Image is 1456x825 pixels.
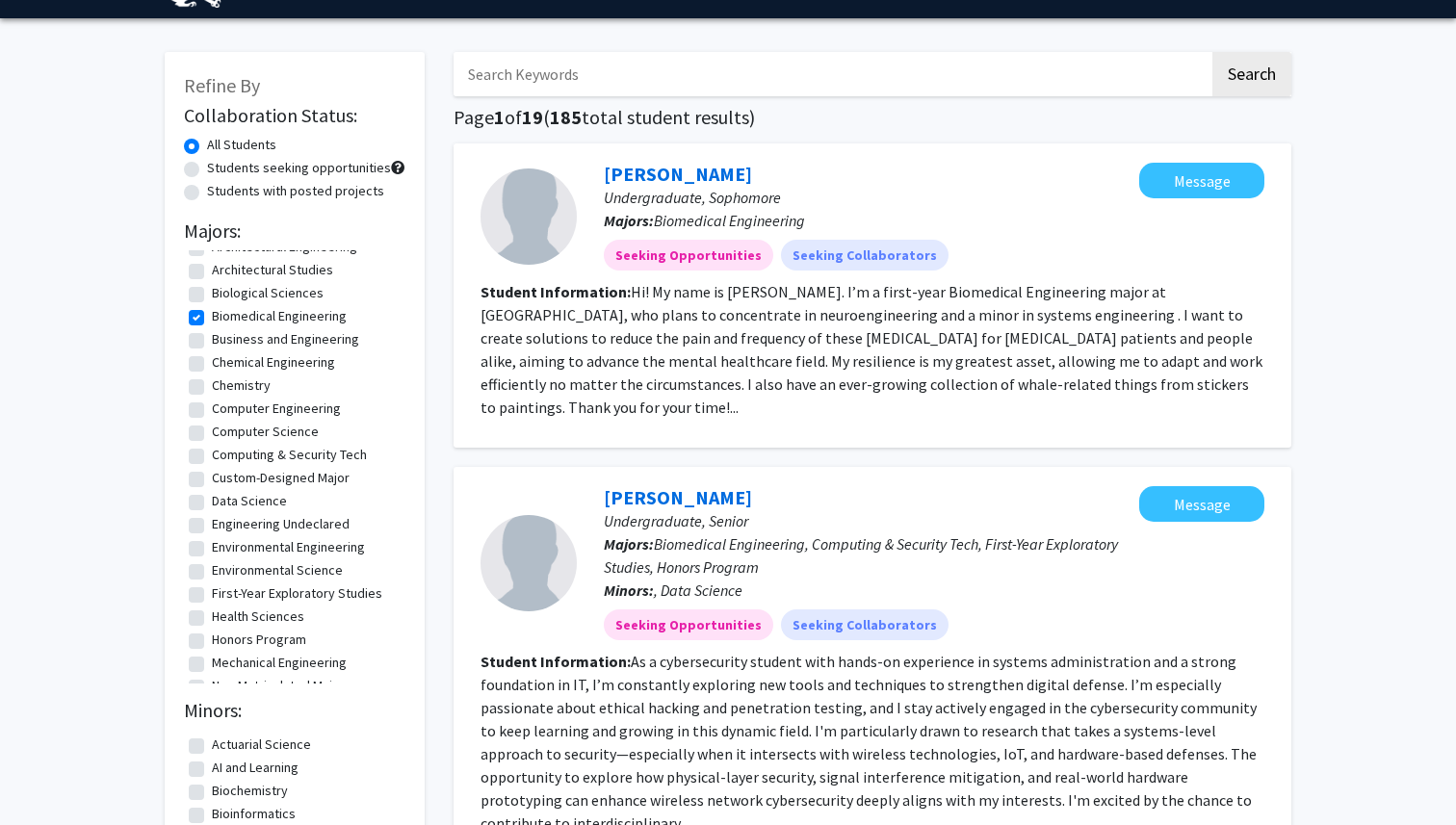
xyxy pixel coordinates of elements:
span: 1 [494,105,505,129]
fg-read-more: Hi! My name is [PERSON_NAME]. I’m a first-year Biomedical Engineering major at [GEOGRAPHIC_DATA],... [481,282,1262,417]
label: Students with posted projects [207,181,384,201]
b: Student Information: [481,652,631,671]
label: All Students [207,135,276,155]
label: Architectural Studies [212,260,333,280]
span: Biomedical Engineering, Computing & Security Tech, First-Year Exploratory Studies, Honors Program [604,534,1118,577]
mat-chip: Seeking Collaborators [781,609,949,640]
label: Chemical Engineering [212,352,335,373]
label: AI and Learning [212,758,299,778]
h2: Majors: [184,219,405,243]
h2: Minors: [184,699,405,722]
span: Undergraduate, Senior [604,511,748,530]
label: Honors Program [212,630,306,650]
button: Search [1212,52,1291,96]
mat-chip: Seeking Opportunities [604,609,773,640]
label: Computer Engineering [212,399,341,419]
label: Data Science [212,491,287,511]
a: [PERSON_NAME] [604,485,752,509]
b: Student Information: [481,282,631,301]
label: Students seeking opportunities [207,158,391,178]
label: Bioinformatics [212,804,296,824]
b: Minors: [604,580,654,600]
span: Biomedical Engineering [654,211,805,230]
label: Chemistry [212,375,271,396]
h1: Page of ( total student results) [454,106,1291,129]
input: Search Keywords [454,52,1209,96]
label: Biomedical Engineering [212,306,347,326]
label: First-Year Exploratory Studies [212,583,382,604]
button: Message Olivia Do [1139,486,1264,522]
label: Non-Matriculated Major [212,676,345,696]
span: 19 [522,105,543,129]
label: Biological Sciences [212,283,324,303]
mat-chip: Seeking Opportunities [604,240,773,271]
span: Refine By [184,73,260,97]
a: [PERSON_NAME] [604,162,752,186]
label: Environmental Science [212,560,343,580]
span: Undergraduate, Sophomore [604,188,781,207]
label: Mechanical Engineering [212,653,347,673]
label: Computer Science [212,422,319,442]
label: Engineering Undeclared [212,514,350,534]
label: Actuarial Science [212,735,311,755]
button: Message Pei Wen Zhao [1139,163,1264,198]
label: Custom-Designed Major [212,468,350,488]
b: Majors: [604,534,654,554]
label: Environmental Engineering [212,537,365,557]
label: Computing & Security Tech [212,445,367,465]
span: , Data Science [654,580,742,600]
span: 185 [550,105,582,129]
iframe: Chat [14,738,82,811]
b: Majors: [604,211,654,230]
h2: Collaboration Status: [184,104,405,127]
mat-chip: Seeking Collaborators [781,240,949,271]
label: Health Sciences [212,606,304,627]
label: Business and Engineering [212,329,359,349]
label: Biochemistry [212,781,288,801]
